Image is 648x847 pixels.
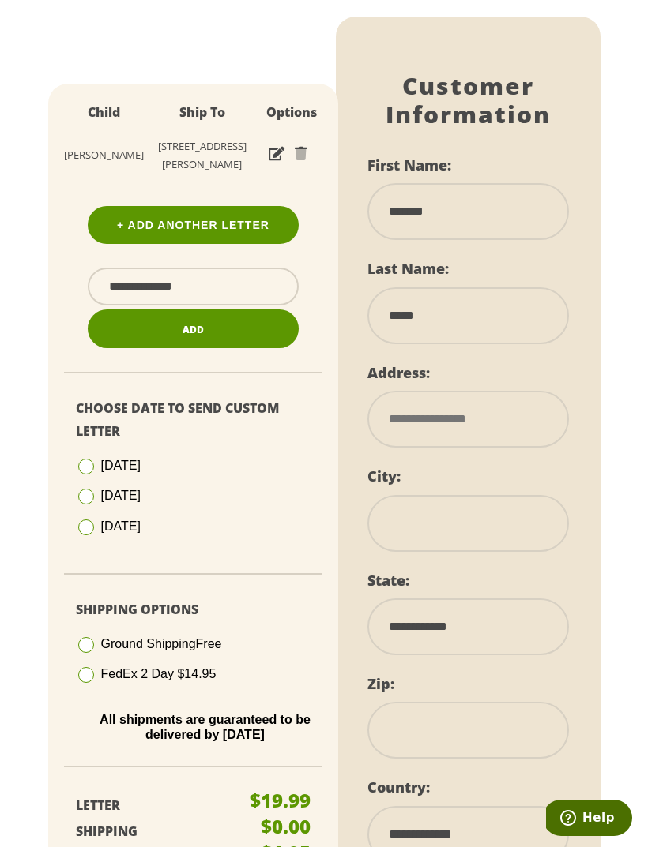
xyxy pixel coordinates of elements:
[101,519,141,533] span: [DATE]
[367,259,449,278] label: Last Name:
[367,72,569,129] h1: Customer Information
[261,817,311,836] p: $0.00
[88,206,300,244] a: + Add Another Letter
[367,156,451,174] label: First Name:
[88,309,300,348] button: Add
[546,800,632,839] iframe: Opens a widget where you can find more information
[101,667,217,680] span: FedEx 2 Day $14.95
[101,637,222,650] span: Ground Shipping
[64,96,144,129] th: Child
[367,778,430,796] label: Country:
[88,713,323,742] p: All shipments are guaranteed to be delivered by [DATE]
[196,637,222,650] span: Free
[101,459,141,472] span: [DATE]
[367,363,430,382] label: Address:
[76,397,311,443] p: Choose Date To Send Custom Letter
[76,794,268,817] p: Letter
[76,598,311,621] p: Shipping Options
[101,489,141,502] span: [DATE]
[261,96,322,129] th: Options
[76,820,268,843] p: Shipping
[183,323,204,336] span: Add
[144,129,262,182] td: [STREET_ADDRESS][PERSON_NAME]
[367,467,401,485] label: City:
[367,571,409,590] label: State:
[367,674,394,693] label: Zip:
[64,129,144,182] td: [PERSON_NAME]
[144,96,262,129] th: Ship To
[250,791,311,810] p: $19.99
